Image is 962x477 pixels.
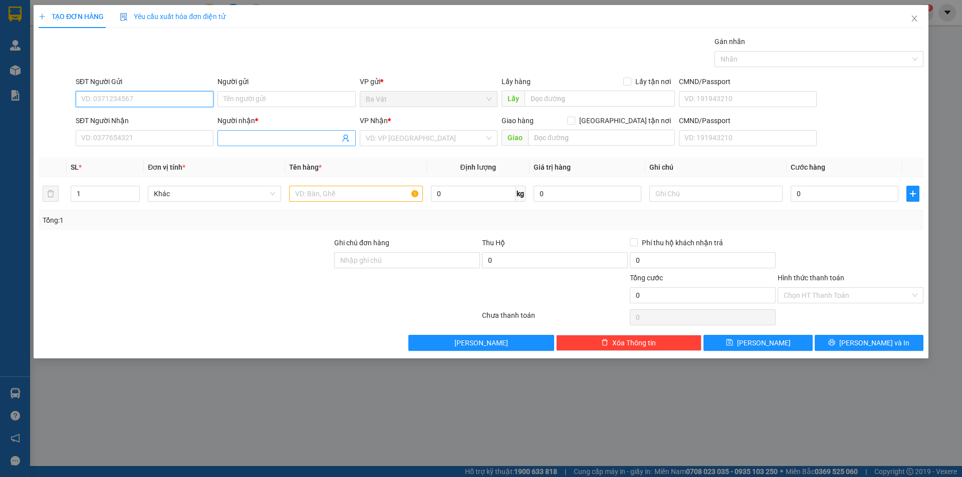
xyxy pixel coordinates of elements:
span: Giao [502,130,528,146]
span: TẠO ĐƠN HÀNG [39,13,104,21]
span: Lấy tận nơi [631,76,675,87]
span: SL [71,163,79,171]
span: Yêu cầu xuất hóa đơn điện tử [120,13,225,21]
input: 0 [534,186,641,202]
div: SĐT Người Nhận [76,115,213,126]
div: SĐT Người Gửi [76,76,213,87]
span: [PERSON_NAME] [737,337,791,348]
span: Phí thu hộ khách nhận trả [638,237,727,248]
div: CMND/Passport [679,115,817,126]
button: Close [900,5,928,33]
input: Ghi Chú [649,186,783,202]
span: printer [828,339,835,347]
span: Giao hàng [502,117,534,125]
img: icon [120,13,128,21]
span: Xóa Thông tin [612,337,656,348]
span: close [910,15,918,23]
span: user-add [342,134,350,142]
span: plus [39,13,46,20]
button: [PERSON_NAME] [408,335,554,351]
span: Đơn vị tính [148,163,185,171]
button: save[PERSON_NAME] [703,335,812,351]
label: Gán nhãn [714,38,745,46]
span: Cước hàng [791,163,825,171]
th: Ghi chú [645,158,787,177]
button: delete [43,186,59,202]
span: plus [907,190,919,198]
span: Khác [154,186,275,201]
span: Tên hàng [289,163,322,171]
label: Hình thức thanh toán [778,274,844,282]
div: Chưa thanh toán [481,310,629,327]
div: Người nhận [217,115,355,126]
span: Tổng cước [630,274,663,282]
span: delete [601,339,608,347]
input: Ghi chú đơn hàng [334,252,480,268]
label: Ghi chú đơn hàng [334,239,389,247]
span: Định lượng [460,163,496,171]
button: plus [906,186,919,202]
span: Ba Vát [366,92,492,107]
input: VD: Bàn, Ghế [289,186,422,202]
span: [PERSON_NAME] và In [839,337,909,348]
span: Lấy [502,91,525,107]
div: Người gửi [217,76,355,87]
span: kg [516,186,526,202]
span: [PERSON_NAME] [454,337,508,348]
div: Tổng: 1 [43,215,371,226]
span: save [726,339,733,347]
button: deleteXóa Thông tin [556,335,702,351]
input: Dọc đường [528,130,675,146]
span: Thu Hộ [482,239,505,247]
span: [GEOGRAPHIC_DATA] tận nơi [575,115,675,126]
input: Dọc đường [525,91,675,107]
span: Giá trị hàng [534,163,571,171]
span: VP Nhận [360,117,388,125]
button: printer[PERSON_NAME] và In [815,335,923,351]
div: CMND/Passport [679,76,817,87]
span: Lấy hàng [502,78,531,86]
div: VP gửi [360,76,498,87]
